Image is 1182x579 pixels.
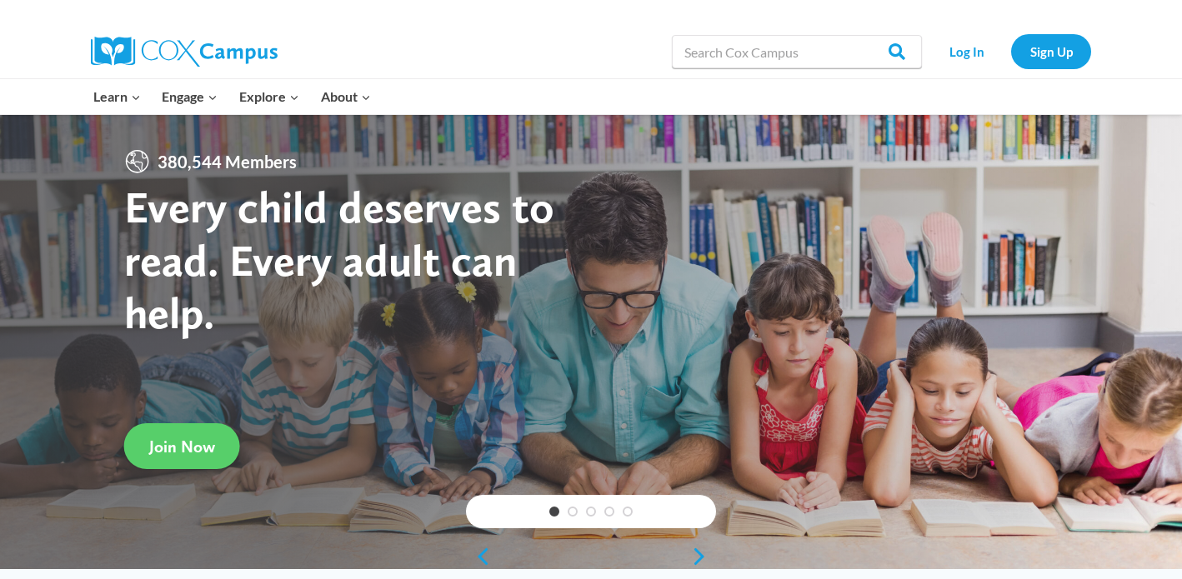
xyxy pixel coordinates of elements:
[930,34,1091,68] nav: Secondary Navigation
[93,86,141,107] span: Learn
[1011,34,1091,68] a: Sign Up
[124,180,554,339] strong: Every child deserves to read. Every adult can help.
[466,540,716,573] div: content slider buttons
[239,86,299,107] span: Explore
[321,86,371,107] span: About
[466,547,491,567] a: previous
[568,507,578,517] a: 2
[691,547,716,567] a: next
[623,507,633,517] a: 5
[83,79,381,114] nav: Primary Navigation
[162,86,218,107] span: Engage
[586,507,596,517] a: 3
[672,35,922,68] input: Search Cox Campus
[91,37,278,67] img: Cox Campus
[549,507,559,517] a: 1
[149,437,215,457] span: Join Now
[124,423,240,469] a: Join Now
[930,34,1003,68] a: Log In
[604,507,614,517] a: 4
[151,148,303,175] span: 380,544 Members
